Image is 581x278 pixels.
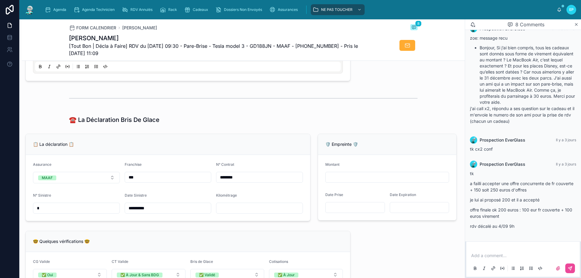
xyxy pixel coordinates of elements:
[43,4,71,15] a: Agenda
[122,25,157,31] a: [PERSON_NAME]
[120,4,157,15] a: RDV Annulés
[24,5,35,15] img: App logo
[112,259,128,264] span: CT Valide
[82,7,115,12] span: Agenda Technicien
[321,7,353,12] span: NE PAS TOUCHER
[193,7,208,12] span: Cadeaux
[480,161,525,167] span: Prospection EverGlass
[410,24,418,31] button: 8
[190,259,213,264] span: Bris de Glace
[480,137,525,143] span: Prospection EverGlass
[556,138,576,142] span: Il y a 3 jours
[33,239,90,244] span: 🤓 Quelques vérifications 🤓
[69,34,372,42] h1: [PERSON_NAME]
[182,4,212,15] a: Cadeaux
[390,192,416,197] span: Date Expiration
[33,193,51,198] span: N° Sinistre
[125,162,142,167] span: Franchise
[40,3,557,16] div: scrollable content
[325,142,358,147] span: 🛡️ Empreinte 🛡️
[224,7,262,12] span: Dossiers Non Envoyés
[33,259,50,264] span: CG Valide
[470,207,576,219] p: offre finale ok 200 euros : 100 eur fr couverte + 100 euros virement
[130,7,153,12] span: RDV Annulés
[415,21,422,27] span: 8
[470,146,493,152] span: tk cx2 conf
[33,172,120,183] button: Select Button
[72,4,119,15] a: Agenda Technicien
[470,197,576,203] p: je lui ai proposé 200 et il a accepté
[214,4,266,15] a: Dossiers Non Envoyés
[69,42,372,57] span: [Tout Bon | Décla à Faire] RDV du [DATE] 09:30 - Pare-Brise - Tesla model 3 - GD188JN - MAAF - [P...
[268,4,302,15] a: Assurances
[470,105,576,124] p: j'ai call x2, répondu a ses question sur le cadeau et il m'envoie le numero de son ami pour la pr...
[269,259,288,264] span: Cotisations
[569,7,574,12] span: EP
[33,162,51,167] span: Assurance
[69,116,159,124] h1: ☎️ La Déclaration Bris De Glace
[470,35,576,41] p: zoe: message recu
[199,273,215,277] div: ✅ Validé
[325,162,340,167] span: Montant
[470,180,576,193] p: a failli accepter une offre concurrente de fr couverte + 150 soit 250 euros d'offres
[33,142,74,147] span: 📋 La déclaration 📋
[76,25,116,31] span: FORM CALENDRIER
[278,273,295,277] div: ✅ À Jour
[325,192,343,197] span: Date Prise
[125,193,147,198] span: Date Sinistre
[311,4,365,15] a: NE PAS TOUCHER
[556,162,576,166] span: Il y a 3 jours
[158,4,181,15] a: Rack
[168,7,177,12] span: Rack
[216,162,234,167] span: N° Contrat
[278,7,298,12] span: Assurances
[470,223,576,229] p: rdv décalé au 4/09 9h
[42,175,53,180] div: MAAF
[42,273,53,277] div: ✅ Oui
[216,193,237,198] span: Kilométrage
[470,170,576,177] p: tk
[53,7,66,12] span: Agenda
[480,45,576,105] li: Bonjour, Si j’ai bien compris, tous les cadeaux sont donnés sous forme de virement équivalent au ...
[515,21,544,28] span: 8 Comments
[69,25,116,31] a: FORM CALENDRIER
[120,273,159,277] div: ✅ À Jour & Sans BDG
